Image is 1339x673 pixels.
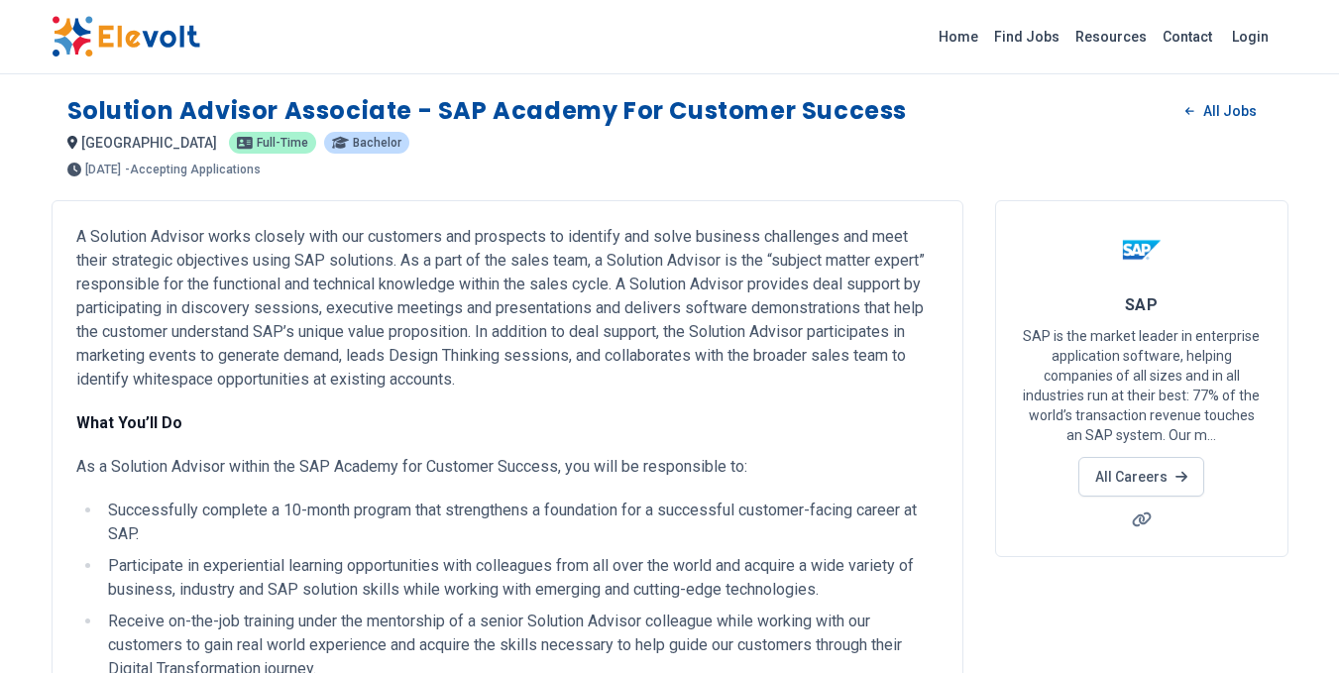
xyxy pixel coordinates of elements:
span: SAP [1125,295,1158,314]
img: SAP [1117,225,1167,275]
a: Login [1220,17,1281,56]
p: - Accepting Applications [125,164,261,175]
span: [DATE] [85,164,121,175]
h1: Solution Advisor Associate - SAP Academy for Customer Success [67,95,908,127]
a: Contact [1155,21,1220,53]
strong: What You’ll Do [76,413,182,432]
li: Participate in experiential learning opportunities with colleagues from all over the world and ac... [102,554,939,602]
span: Bachelor [353,137,401,149]
li: Successfully complete a 10-month program that strengthens a foundation for a successful customer-... [102,499,939,546]
p: As a Solution Advisor within the SAP Academy for Customer Success, you will be responsible to: [76,455,939,479]
a: Resources [1067,21,1155,53]
a: All Jobs [1170,96,1272,126]
a: All Careers [1078,457,1204,497]
img: Elevolt [52,16,200,57]
a: Find Jobs [986,21,1067,53]
span: [GEOGRAPHIC_DATA] [81,135,217,151]
p: SAP is the market leader in enterprise application software, helping companies of all sizes and i... [1020,326,1264,445]
p: A Solution Advisor works closely with our customers and prospects to identify and solve business ... [76,225,939,392]
a: Home [931,21,986,53]
span: Full-time [257,137,308,149]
